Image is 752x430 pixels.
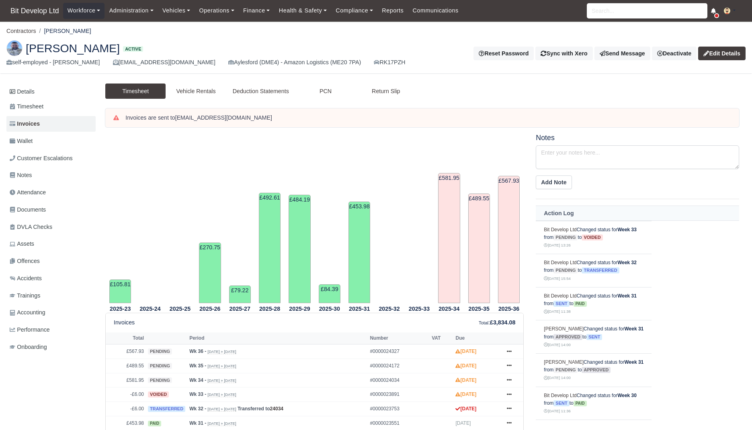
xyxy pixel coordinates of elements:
[368,373,430,387] td: #0000024034
[368,387,430,402] td: #0000023891
[536,320,652,354] td: Changed status for from to
[229,285,251,303] td: £79.22
[239,3,275,18] a: Finance
[148,348,172,355] span: pending
[10,274,42,283] span: Accidents
[368,344,430,359] td: #0000024327
[536,175,572,189] button: Add Note
[544,260,576,265] a: Bit Develop Ltd
[6,236,96,252] a: Assets
[189,348,206,354] strong: Wk 36 -
[535,47,592,60] button: Sync with Xero
[195,3,238,18] a: Operations
[166,84,226,99] a: Vehicle Rentals
[490,319,515,326] strong: £3,834.08
[195,304,225,313] th: 2025-26
[368,359,430,373] td: #0000024172
[536,221,652,254] td: Changed status for from to
[6,288,96,304] a: Trainings
[6,185,96,200] a: Attendance
[6,84,96,99] a: Details
[377,3,408,18] a: Reports
[225,304,255,313] th: 2025-27
[63,3,105,18] a: Workforce
[544,309,570,314] small: [DATE] 11:38
[189,363,206,369] strong: Wk 35 -
[10,342,47,352] span: Onboarding
[114,319,135,326] h6: Invoices
[624,326,643,332] strong: Week 31
[544,276,570,281] small: [DATE] 15:54
[698,47,746,60] a: Edit Details
[148,421,161,426] span: paid
[6,151,96,166] a: Customer Escalations
[455,363,476,369] strong: [DATE]
[574,401,587,406] span: paid
[455,348,476,354] strong: [DATE]
[544,393,576,398] a: Bit Develop Ltd
[455,420,471,426] span: [DATE]
[10,188,46,197] span: Attendance
[10,257,40,266] span: Offences
[479,320,488,325] small: Total
[617,293,637,299] strong: Week 31
[259,193,281,303] td: £492.61
[207,407,236,412] small: [DATE] » [DATE]
[344,304,374,313] th: 2025-31
[6,219,96,235] a: DVLA Checks
[430,332,453,344] th: VAT
[10,239,34,249] span: Assets
[544,342,570,347] small: [DATE] 14:00
[617,260,637,265] strong: Week 32
[408,3,463,18] a: Communications
[10,222,52,232] span: DVLA Checks
[582,234,602,240] span: voided
[587,3,707,18] input: Search...
[553,301,569,307] span: sent
[617,227,637,232] strong: Week 33
[624,359,643,365] strong: Week 31
[464,304,494,313] th: 2025-35
[125,114,731,122] div: Invoices are sent to
[536,206,739,221] th: Action Log
[113,58,215,67] div: [EMAIL_ADDRESS][DOMAIN_NAME]
[228,58,361,67] div: Aylesford (DME4) - Amazon Logistics (ME20 7PA)
[536,287,652,320] td: Changed status for from to
[536,254,652,287] td: Changed status for from to
[6,116,96,132] a: Invoices
[553,367,578,373] span: pending
[6,133,96,149] a: Wallet
[468,194,490,303] td: £489.55
[207,349,236,354] small: [DATE] » [DATE]
[438,173,460,304] td: £581.95
[165,304,195,313] th: 2025-25
[207,378,236,383] small: [DATE] » [DATE]
[148,363,172,369] span: pending
[10,205,46,214] span: Documents
[36,26,91,36] li: [PERSON_NAME]
[135,304,165,313] th: 2025-24
[105,304,135,313] th: 2025-23
[582,367,611,373] span: approved
[109,279,131,303] td: £105.81
[652,47,697,60] a: Deactivate
[553,334,582,340] span: approved
[255,304,285,313] th: 2025-28
[0,34,752,74] div: Tommy Eastwood
[553,267,578,273] span: pending
[6,28,36,34] a: Contractors
[26,43,120,54] span: [PERSON_NAME]
[494,304,524,313] th: 2025-36
[6,271,96,286] a: Accidents
[544,293,576,299] a: Bit Develop Ltd
[10,119,40,128] span: Invoices
[319,284,340,303] td: £84.39
[275,3,332,18] a: Health & Safety
[10,291,40,300] span: Trainings
[175,114,272,121] strong: [EMAIL_ADDRESS][DOMAIN_NAME]
[586,334,602,340] span: sent
[453,332,499,344] th: Due
[574,301,587,307] span: paid
[238,406,283,412] strong: Transferred to
[105,3,158,18] a: Administration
